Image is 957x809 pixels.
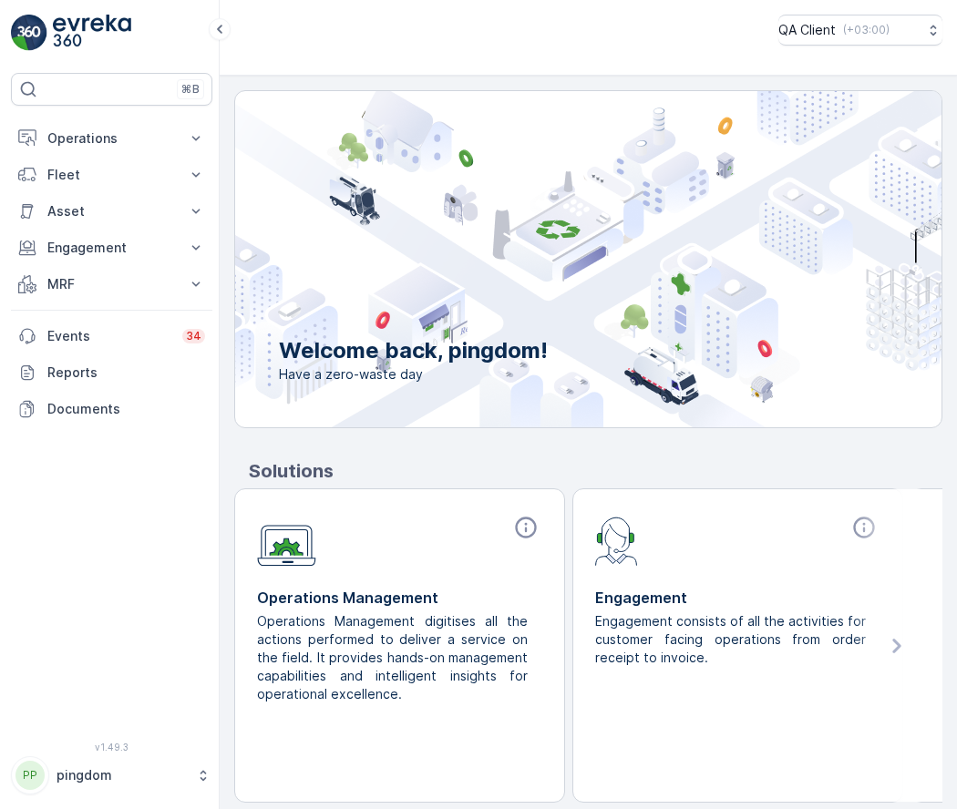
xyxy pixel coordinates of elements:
[47,400,205,418] p: Documents
[279,365,548,384] span: Have a zero-waste day
[47,202,176,220] p: Asset
[11,318,212,354] a: Events34
[11,157,212,193] button: Fleet
[11,266,212,302] button: MRF
[47,364,205,382] p: Reports
[181,82,200,97] p: ⌘B
[47,275,176,293] p: MRF
[11,756,212,794] button: PPpingdom
[11,120,212,157] button: Operations
[778,21,836,39] p: QA Client
[11,15,47,51] img: logo
[595,612,866,667] p: Engagement consists of all the activities for customer facing operations from order receipt to in...
[843,23,890,37] p: ( +03:00 )
[186,329,201,343] p: 34
[257,612,528,703] p: Operations Management digitises all the actions performed to deliver a service on the field. It p...
[11,742,212,753] span: v 1.49.3
[153,91,942,427] img: city illustration
[257,587,542,609] p: Operations Management
[47,327,171,345] p: Events
[279,336,548,365] p: Welcome back, pingdom!
[11,230,212,266] button: Engagement
[257,515,316,567] img: module-icon
[249,457,942,485] p: Solutions
[595,587,880,609] p: Engagement
[595,515,638,566] img: module-icon
[47,239,176,257] p: Engagement
[47,129,176,148] p: Operations
[11,391,212,427] a: Documents
[47,166,176,184] p: Fleet
[11,354,212,391] a: Reports
[57,766,187,784] p: pingdom
[778,15,942,46] button: QA Client(+03:00)
[11,193,212,230] button: Asset
[53,15,131,51] img: logo_light-DOdMpM7g.png
[15,761,45,790] div: PP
